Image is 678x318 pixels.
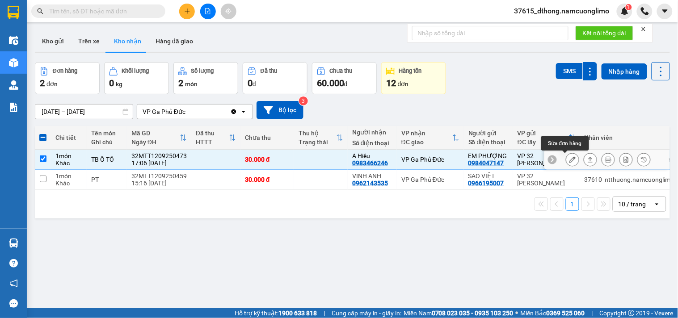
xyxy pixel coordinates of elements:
[131,159,187,167] div: 17:06 [DATE]
[243,62,307,94] button: Đã thu0đ
[184,8,190,14] span: plus
[131,152,187,159] div: 32MTT1209250473
[55,159,82,167] div: Khác
[230,108,237,115] svg: Clear value
[55,152,82,159] div: 1 món
[330,68,353,74] div: Chưa thu
[55,172,82,180] div: 1 món
[178,78,183,88] span: 2
[49,6,155,16] input: Tìm tên, số ĐT hoặc mã đơn
[131,180,187,187] div: 15:16 [DATE]
[352,180,388,187] div: 0962143535
[352,139,392,146] div: Số điện thoại
[179,4,195,19] button: plus
[566,153,579,166] div: Sửa đơn hàng
[583,28,626,38] span: Kết nối tổng đài
[518,152,576,167] div: VP 32 [PERSON_NAME]
[626,4,632,10] sup: 1
[401,176,459,183] div: VP Ga Phủ Đức
[200,4,216,19] button: file-add
[628,310,635,316] span: copyright
[261,68,277,74] div: Đã thu
[344,80,348,88] span: đ
[513,126,580,150] th: Toggle SortBy
[131,172,187,180] div: 32MTT1209250459
[312,62,377,94] button: Chưa thu60.000đ
[556,63,583,79] button: SMS
[148,30,200,52] button: Hàng đã giao
[91,138,122,146] div: Ghi chú
[91,156,122,163] div: TB Ô TÔ
[9,103,18,112] img: solution-icon
[401,138,452,146] div: ĐC giao
[332,308,401,318] span: Cung cấp máy in - giấy in:
[8,6,19,19] img: logo-vxr
[235,308,317,318] span: Hỗ trợ kỹ thuật:
[35,62,100,94] button: Đơn hàng2đơn
[468,172,509,180] div: SAO VIỆT
[627,4,630,10] span: 1
[245,156,290,163] div: 30.000 đ
[127,126,191,150] th: Toggle SortBy
[186,107,187,116] input: Selected VP Ga Phủ Đức.
[71,30,107,52] button: Trên xe
[46,80,58,88] span: đơn
[468,152,509,159] div: EM PHƯỢNG
[518,172,576,187] div: VP 32 [PERSON_NAME]
[9,238,18,248] img: warehouse-icon
[404,308,514,318] span: Miền Nam
[516,311,518,315] span: ⚪️
[91,130,122,137] div: Tên món
[225,8,232,14] span: aim
[107,30,148,52] button: Kho nhận
[245,134,290,141] div: Chưa thu
[9,80,18,90] img: warehouse-icon
[518,138,569,146] div: ĐC lấy
[9,58,18,67] img: warehouse-icon
[541,136,589,151] div: Sửa đơn hàng
[468,159,504,167] div: 0984047147
[196,138,229,146] div: HTTT
[35,30,71,52] button: Kho gửi
[191,68,214,74] div: Số lượng
[91,176,122,183] div: PT
[131,130,180,137] div: Mã GD
[399,68,422,74] div: Hàng tồn
[507,5,617,17] span: 37615_dthong.namcuonglimo
[185,80,198,88] span: món
[257,101,303,119] button: Bộ lọc
[191,126,240,150] th: Toggle SortBy
[299,130,336,137] div: Thu hộ
[412,26,569,40] input: Nhập số tổng đài
[641,7,649,15] img: phone-icon
[109,78,114,88] span: 0
[221,4,236,19] button: aim
[122,68,149,74] div: Khối lượng
[566,197,579,211] button: 1
[55,180,82,187] div: Khác
[468,138,509,146] div: Số điện thoại
[253,80,256,88] span: đ
[248,78,253,88] span: 0
[9,299,18,308] span: message
[521,308,585,318] span: Miền Bắc
[585,176,674,183] div: 37610_ntthuong.namcuonglimo
[9,279,18,288] span: notification
[576,26,633,40] button: Kết nối tổng đài
[653,201,661,208] svg: open
[602,63,647,79] button: Nhập hàng
[143,107,185,116] div: VP Ga Phủ Đức
[294,126,348,150] th: Toggle SortBy
[205,8,211,14] span: file-add
[401,130,452,137] div: VP nhận
[381,62,446,94] button: Hàng tồn12đơn
[352,129,392,136] div: Người nhận
[352,159,388,167] div: 0983466246
[278,310,317,317] strong: 1900 633 818
[621,7,629,15] img: icon-new-feature
[547,310,585,317] strong: 0369 525 060
[299,96,308,105] sup: 3
[196,130,229,137] div: Đã thu
[352,172,392,180] div: VINH ANH
[55,134,82,141] div: Chi tiết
